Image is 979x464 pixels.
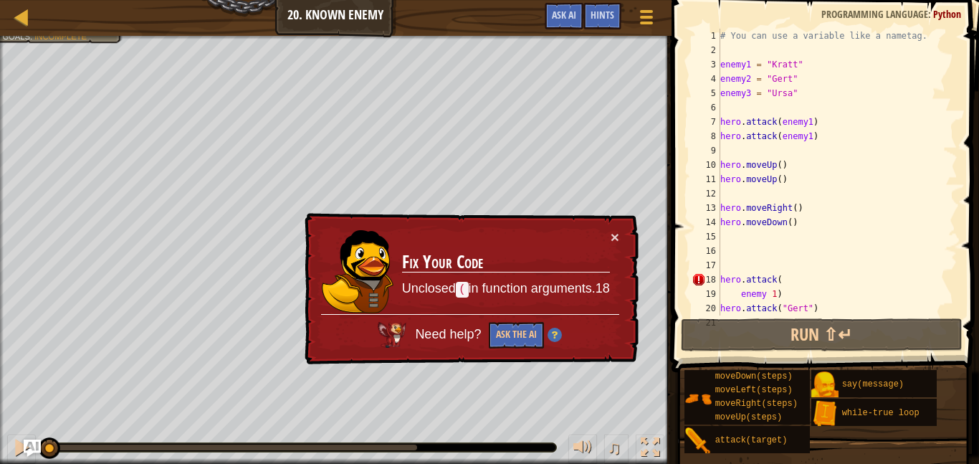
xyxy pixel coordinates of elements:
div: 2 [692,43,720,57]
div: 16 [692,244,720,258]
img: portrait.png [684,427,712,455]
span: Programming language [821,7,928,21]
div: 13 [692,201,720,215]
div: 21 [692,316,720,330]
img: portrait.png [811,371,839,399]
div: 7 [692,115,720,129]
div: 6 [692,100,720,115]
button: Ask the AI [489,322,544,349]
span: : [928,7,933,21]
div: 14 [692,215,720,229]
span: moveUp(steps) [715,412,783,422]
div: 10 [692,158,720,172]
button: Ask AI [545,3,583,29]
div: 5 [692,86,720,100]
div: 12 [692,186,720,201]
code: ( [456,282,469,298]
img: portrait.png [684,385,712,412]
span: attack(target) [715,435,788,445]
span: say(message) [842,379,904,389]
span: moveLeft(steps) [715,385,793,395]
button: Ctrl + P: Pause [7,435,36,464]
img: portrait.png [811,400,839,427]
span: moveDown(steps) [715,371,793,382]
div: 9 [692,143,720,158]
img: AI [378,322,406,348]
span: Need help? [415,327,484,341]
div: 4 [692,72,720,86]
p: Unclosed in function arguments.18 [402,280,610,298]
span: Hints [591,8,614,22]
img: duck_alejandro.png [322,230,393,313]
button: Run ⇧↵ [681,318,963,351]
div: 11 [692,172,720,186]
div: 18 [692,273,720,287]
button: ♫ [604,435,629,464]
span: while-true loop [842,408,920,418]
div: 20 [692,301,720,316]
img: Hint [548,328,562,342]
span: Ask AI [552,8,576,22]
div: 19 [692,287,720,301]
div: 1 [692,29,720,43]
button: Adjust volume [568,435,597,464]
button: Show game menu [629,3,664,37]
button: Ask AI [24,440,41,457]
button: × [611,229,619,245]
span: Python [933,7,961,21]
span: moveRight(steps) [715,399,798,409]
div: 8 [692,129,720,143]
button: Toggle fullscreen [636,435,664,464]
h3: Fix Your Code [402,252,610,273]
span: ♫ [607,437,621,458]
div: 3 [692,57,720,72]
div: 15 [692,229,720,244]
div: 17 [692,258,720,273]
